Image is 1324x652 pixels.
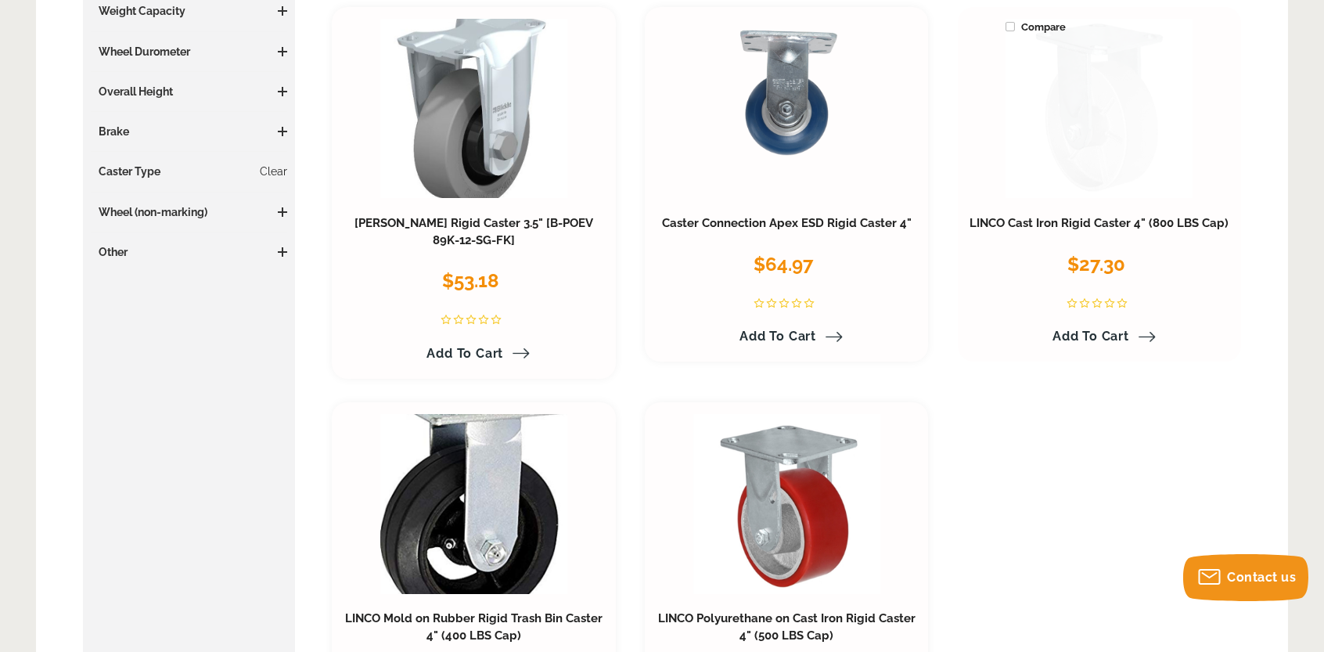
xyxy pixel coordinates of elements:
h3: Weight Capacity [91,3,287,19]
span: Add to Cart [739,329,816,344]
h3: Caster Type [91,164,287,179]
a: Add to Cart [1043,323,1156,350]
span: $53.18 [442,269,499,292]
a: Add to Cart [417,340,530,367]
h3: Wheel (non-marking) [91,204,287,220]
a: Caster Connection Apex ESD Rigid Caster 4" [662,216,912,230]
h3: Other [91,244,287,260]
span: Contact us [1227,570,1296,585]
a: LINCO Mold on Rubber Rigid Trash Bin Caster 4" (400 LBS Cap) [345,611,603,643]
a: Clear [260,164,287,179]
span: $64.97 [754,253,813,276]
h3: Brake [91,124,287,139]
a: [PERSON_NAME] Rigid Caster 3.5" [B-POEV 89K-12-SG-FK] [354,216,593,247]
a: LINCO Cast Iron Rigid Caster 4" (800 LBS Cap) [970,216,1229,230]
span: $27.30 [1067,253,1125,276]
button: Contact us [1183,554,1308,601]
span: Add to Cart [1052,329,1129,344]
span: Compare [1006,19,1066,36]
h3: Wheel Durometer [91,44,287,59]
a: Add to Cart [730,323,843,350]
span: Add to Cart [426,346,503,361]
a: LINCO Polyurethane on Cast Iron Rigid Caster 4" (500 LBS Cap) [658,611,916,643]
h3: Overall Height [91,84,287,99]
